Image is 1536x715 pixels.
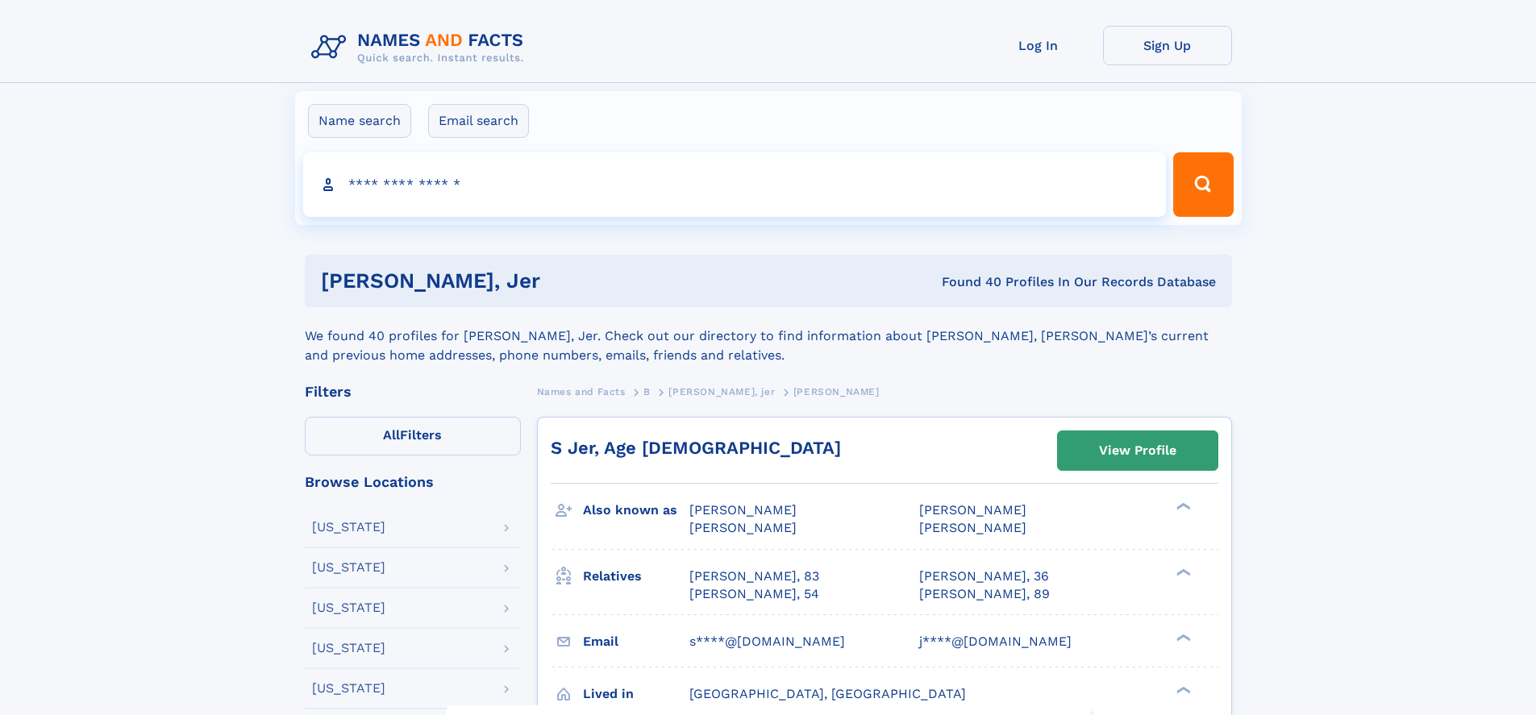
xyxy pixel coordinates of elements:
[1099,432,1176,469] div: View Profile
[321,271,741,291] h1: [PERSON_NAME], Jer
[643,386,651,397] span: B
[312,642,385,655] div: [US_STATE]
[383,427,400,443] span: All
[1173,152,1233,217] button: Search Button
[1058,431,1218,470] a: View Profile
[668,381,775,401] a: [PERSON_NAME], jer
[919,585,1050,603] a: [PERSON_NAME], 89
[974,26,1103,65] a: Log In
[689,567,819,585] a: [PERSON_NAME], 83
[689,686,966,701] span: [GEOGRAPHIC_DATA], [GEOGRAPHIC_DATA]
[583,628,689,655] h3: Email
[312,601,385,614] div: [US_STATE]
[308,104,411,138] label: Name search
[305,26,537,69] img: Logo Names and Facts
[689,520,797,535] span: [PERSON_NAME]
[741,273,1216,291] div: Found 40 Profiles In Our Records Database
[1172,632,1192,642] div: ❯
[312,561,385,574] div: [US_STATE]
[689,502,797,518] span: [PERSON_NAME]
[643,381,651,401] a: B
[1172,684,1192,695] div: ❯
[428,104,529,138] label: Email search
[919,502,1026,518] span: [PERSON_NAME]
[919,567,1049,585] a: [PERSON_NAME], 36
[668,386,775,397] span: [PERSON_NAME], jer
[305,385,521,399] div: Filters
[793,386,880,397] span: [PERSON_NAME]
[1103,26,1232,65] a: Sign Up
[312,521,385,534] div: [US_STATE]
[305,475,521,489] div: Browse Locations
[1172,567,1192,577] div: ❯
[551,438,841,458] a: S Jer, Age [DEMOGRAPHIC_DATA]
[537,381,626,401] a: Names and Facts
[1172,501,1192,512] div: ❯
[689,585,819,603] a: [PERSON_NAME], 54
[305,307,1232,365] div: We found 40 profiles for [PERSON_NAME], Jer. Check out our directory to find information about [P...
[583,680,689,708] h3: Lived in
[919,520,1026,535] span: [PERSON_NAME]
[312,682,385,695] div: [US_STATE]
[305,417,521,455] label: Filters
[583,563,689,590] h3: Relatives
[303,152,1167,217] input: search input
[583,497,689,524] h3: Also known as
